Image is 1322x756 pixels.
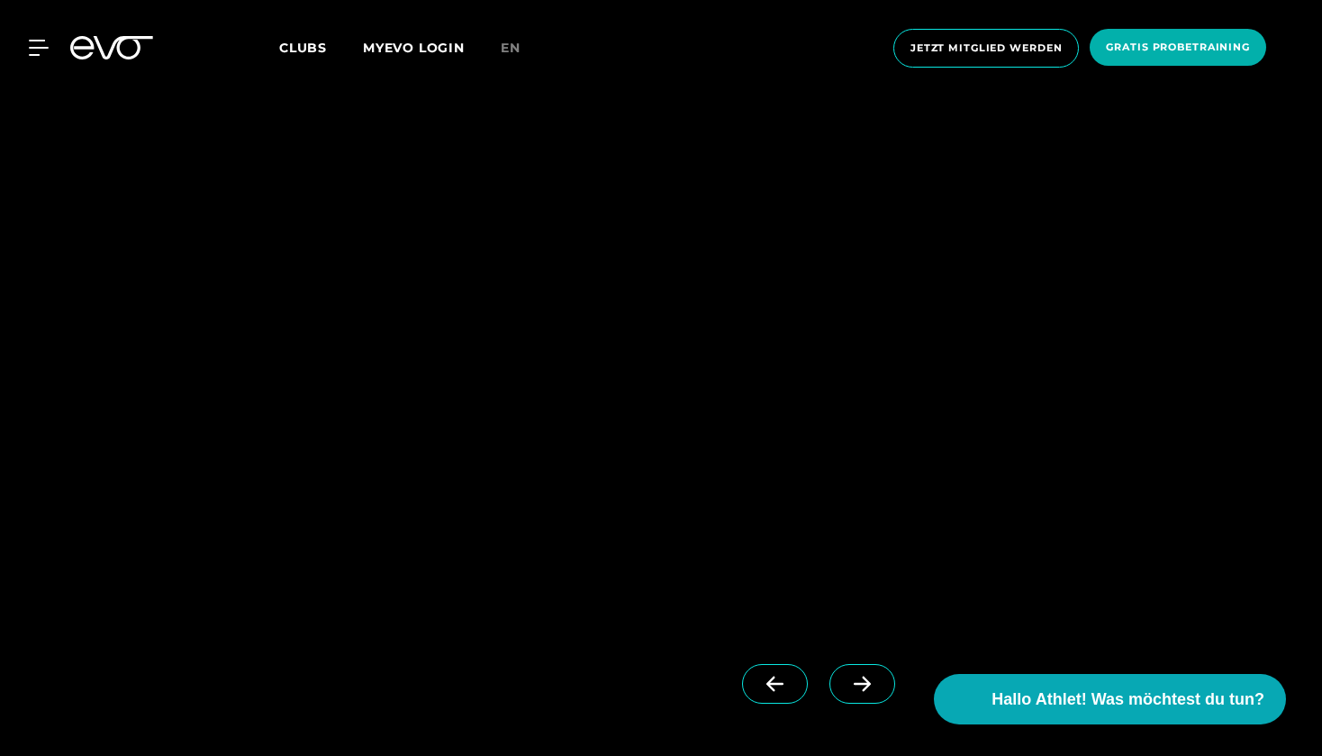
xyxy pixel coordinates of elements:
[1084,29,1272,68] a: Gratis Probetraining
[279,39,363,56] a: Clubs
[501,38,542,59] a: en
[910,41,1062,56] span: Jetzt Mitglied werden
[1106,40,1250,55] span: Gratis Probetraining
[888,29,1084,68] a: Jetzt Mitglied werden
[501,40,521,56] span: en
[934,674,1286,724] button: Hallo Athlet! Was möchtest du tun?
[279,40,327,56] span: Clubs
[363,40,465,56] a: MYEVO LOGIN
[991,688,1264,712] span: Hallo Athlet! Was möchtest du tun?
